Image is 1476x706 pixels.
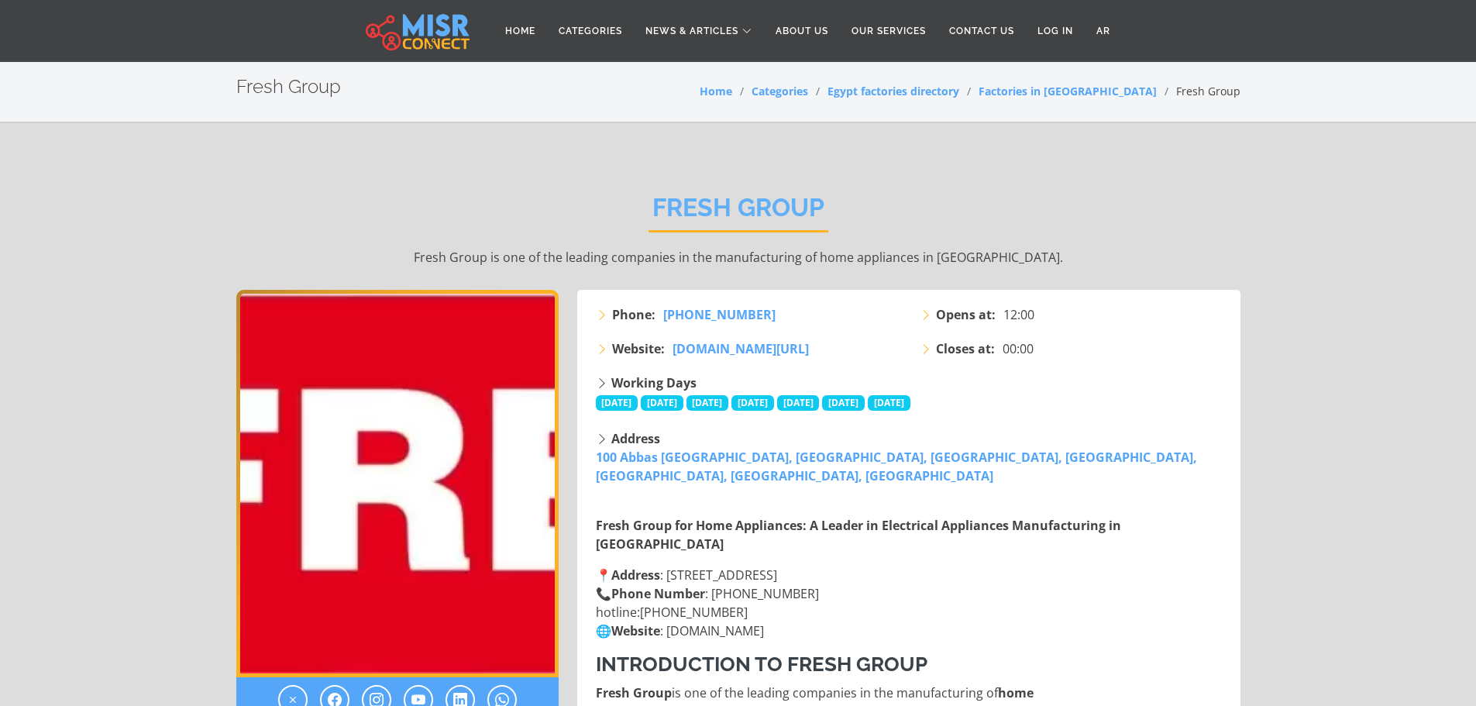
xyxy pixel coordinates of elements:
[236,76,341,98] h2: Fresh Group
[236,290,559,677] img: Fresh Group
[236,290,559,677] div: 1 / 1
[1157,83,1240,99] li: Fresh Group
[938,16,1026,46] a: Contact Us
[1085,16,1122,46] a: AR
[827,84,959,98] a: Egypt factories directory
[752,84,808,98] a: Categories
[663,306,776,323] span: [PHONE_NUMBER]
[611,585,705,602] strong: Phone Number
[611,567,660,584] strong: Address
[596,566,1225,640] p: 📍 : [STREET_ADDRESS] 📞 : [PHONE_NUMBER] hotline:[PHONE_NUMBER] 🌐 : [DOMAIN_NAME]
[645,24,738,38] span: News & Articles
[596,684,672,701] strong: Fresh Group
[596,449,1197,484] a: 100 Abbas [GEOGRAPHIC_DATA], [GEOGRAPHIC_DATA], [GEOGRAPHIC_DATA], [GEOGRAPHIC_DATA], [GEOGRAPHIC...
[634,16,764,46] a: News & Articles
[494,16,547,46] a: Home
[596,517,1121,553] strong: Fresh Group for Home Appliances: A Leader in Electrical Appliances Manufacturing in [GEOGRAPHIC_D...
[547,16,634,46] a: Categories
[366,12,470,50] img: main.misr_connect
[1026,16,1085,46] a: Log in
[611,374,697,391] strong: Working Days
[764,16,840,46] a: About Us
[979,84,1157,98] a: Factories in [GEOGRAPHIC_DATA]
[686,395,729,411] span: [DATE]
[673,340,809,357] span: [DOMAIN_NAME][URL]
[641,395,683,411] span: [DATE]
[822,395,865,411] span: [DATE]
[612,305,655,324] strong: Phone:
[1003,339,1034,358] span: 00:00
[596,653,1225,677] h3: Introduction to Fresh Group
[611,430,660,447] strong: Address
[611,622,660,639] strong: Website
[936,339,995,358] strong: Closes at:
[649,193,828,232] h2: Fresh Group
[868,395,910,411] span: [DATE]
[731,395,774,411] span: [DATE]
[1003,305,1034,324] span: 12:00
[673,339,809,358] a: [DOMAIN_NAME][URL]
[777,395,820,411] span: [DATE]
[596,395,638,411] span: [DATE]
[236,248,1240,267] p: Fresh Group is one of the leading companies in the manufacturing of home appliances in [GEOGRAPHI...
[663,305,776,324] a: [PHONE_NUMBER]
[840,16,938,46] a: Our Services
[612,339,665,358] strong: Website:
[936,305,996,324] strong: Opens at:
[700,84,732,98] a: Home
